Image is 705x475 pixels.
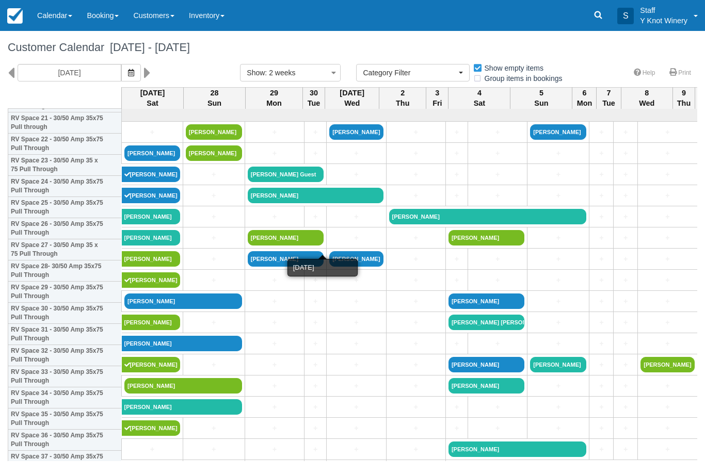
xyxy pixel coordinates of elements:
[248,275,301,286] a: +
[616,148,635,159] a: +
[530,254,586,265] a: +
[530,148,586,159] a: +
[530,124,586,140] a: [PERSON_NAME]
[122,420,180,436] a: [PERSON_NAME]
[124,145,180,161] a: [PERSON_NAME]
[530,169,586,180] a: +
[379,87,426,109] th: 2 Thu
[122,209,180,224] a: [PERSON_NAME]
[473,60,550,76] label: Show empty items
[471,127,524,138] a: +
[307,359,324,370] a: +
[247,69,265,77] span: Show
[592,359,611,370] a: +
[640,254,694,265] a: +
[530,233,586,243] a: +
[329,338,383,349] a: +
[572,87,597,109] th: 6 Mon
[448,315,524,330] a: [PERSON_NAME] [PERSON_NAME] York
[307,296,324,307] a: +
[122,230,180,245] a: [PERSON_NAME]
[329,124,383,140] a: [PERSON_NAME]
[329,381,383,391] a: +
[303,87,325,109] th: 30 Tue
[448,127,465,138] a: +
[329,211,383,222] a: +
[640,275,694,286] a: +
[186,169,242,180] a: +
[592,423,611,434] a: +
[8,197,122,218] th: RV Space 25 - 30/50 Amp 35x75 Pull Through
[265,69,295,77] span: : 2 weeks
[186,275,242,286] a: +
[448,190,465,201] a: +
[248,402,301,413] a: +
[248,188,383,203] a: [PERSON_NAME]
[8,260,122,282] th: RV Space 28- 30/50 Amp 35x75 Pull Through
[448,87,510,109] th: 4 Sat
[530,423,586,434] a: +
[248,359,301,370] a: +
[248,444,301,455] a: +
[592,190,611,201] a: +
[530,402,586,413] a: +
[530,317,586,328] a: +
[448,357,524,372] a: [PERSON_NAME]
[8,345,122,366] th: RV Space 32 - 30/50 Amp 35x75 Pull Through
[471,190,524,201] a: +
[389,359,443,370] a: +
[307,338,324,349] a: +
[122,188,180,203] a: [PERSON_NAME]
[104,41,190,54] span: [DATE] - [DATE]
[592,169,611,180] a: +
[124,378,242,394] a: [PERSON_NAME]
[248,381,301,391] a: +
[530,296,586,307] a: +
[448,338,465,349] a: +
[640,148,694,159] a: +
[471,338,524,349] a: +
[8,282,122,303] th: RV Space 29 - 30/50 Amp 35x75 Pull Through
[122,87,184,109] th: [DATE] Sat
[389,317,443,328] a: +
[448,275,465,286] a: +
[672,87,695,109] th: 9 Thu
[389,444,443,455] a: +
[592,317,611,328] a: +
[592,233,611,243] a: +
[124,293,242,309] a: [PERSON_NAME]
[530,190,586,201] a: +
[592,211,611,222] a: +
[663,65,697,80] a: Print
[186,317,242,328] a: +
[307,423,324,434] a: +
[389,190,443,201] a: +
[640,357,694,372] a: [PERSON_NAME]
[307,381,324,391] a: +
[592,148,611,159] a: +
[616,127,635,138] a: +
[640,402,694,413] a: +
[8,155,122,176] th: RV Space 23 - 30/50 Amp 35 x 75 Pull Through
[592,296,611,307] a: +
[389,127,443,138] a: +
[8,239,122,260] th: RV Space 27 - 30/50 Amp 35 x 75 Pull Through
[248,230,324,245] a: [PERSON_NAME]
[473,64,552,71] span: Show empty items
[363,68,456,78] span: Category Filter
[186,145,242,161] a: [PERSON_NAME]
[325,87,379,109] th: [DATE] Wed
[389,148,443,159] a: +
[592,381,611,391] a: +
[530,338,586,349] a: +
[184,87,246,109] th: 28 Sun
[640,317,694,328] a: +
[8,134,122,155] th: RV Space 22 - 30/50 Amp 35x75 Pull Through
[248,251,324,267] a: [PERSON_NAME]
[592,338,611,349] a: +
[124,444,180,455] a: +
[389,423,443,434] a: +
[307,402,324,413] a: +
[8,366,122,387] th: RV Space 33 - 30/50 Amp 35x75 Pull Through
[186,211,242,222] a: +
